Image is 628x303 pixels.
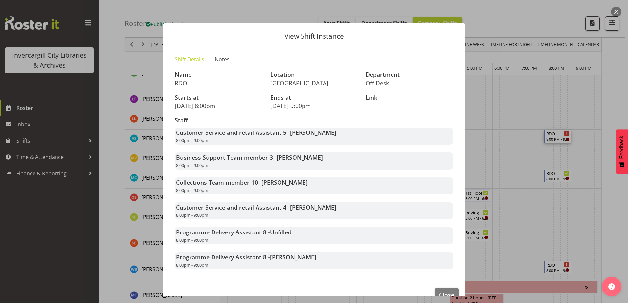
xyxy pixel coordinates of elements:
[616,129,628,174] button: Feedback - Show survey
[176,162,208,168] span: 8:00pm - 9:00pm
[439,291,454,299] span: Close
[175,71,262,78] h3: Name
[261,178,308,186] span: [PERSON_NAME]
[175,102,262,109] p: [DATE] 8:00pm
[176,253,316,261] strong: Programme Delivery Assistant 8 -
[176,212,208,218] span: 8:00pm - 9:00pm
[176,153,323,161] strong: Business Support Team member 3 -
[176,237,208,243] span: 8:00pm - 9:00pm
[175,55,204,63] span: Shift Details
[290,203,336,211] span: [PERSON_NAME]
[366,94,453,101] h3: Link
[176,187,208,193] span: 8:00pm - 9:00pm
[270,94,358,101] h3: Ends at
[176,178,308,186] strong: Collections Team member 10 -
[176,228,292,236] strong: Programme Delivery Assistant 8 -
[176,203,336,211] strong: Customer Service and retail Assistant 4 -
[290,129,336,136] span: [PERSON_NAME]
[176,137,208,143] span: 8:00pm - 9:00pm
[175,94,262,101] h3: Starts at
[435,288,459,302] button: Close
[270,71,358,78] h3: Location
[175,117,453,124] h3: Staff
[619,136,625,159] span: Feedback
[277,153,323,161] span: [PERSON_NAME]
[176,262,208,268] span: 8:00pm - 9:00pm
[215,55,230,63] span: Notes
[169,33,459,40] p: View Shift Instance
[270,228,292,236] span: Unfilled
[175,79,262,87] p: RDO
[270,102,358,109] p: [DATE] 9:00pm
[176,129,336,136] strong: Customer Service and retail Assistant 5 -
[366,79,453,87] p: Off Desk
[270,79,358,87] p: [GEOGRAPHIC_DATA]
[270,253,316,261] span: [PERSON_NAME]
[366,71,453,78] h3: Department
[608,283,615,290] img: help-xxl-2.png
